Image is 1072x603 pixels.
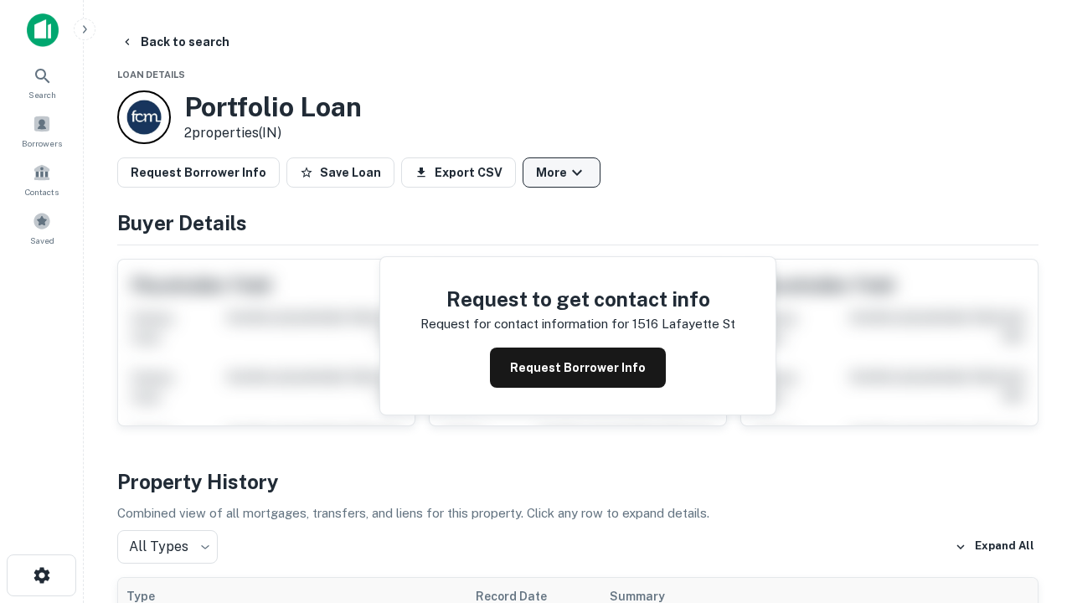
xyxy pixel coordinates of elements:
button: Export CSV [401,157,516,188]
a: Search [5,59,79,105]
button: Save Loan [286,157,394,188]
div: All Types [117,530,218,564]
span: Search [28,88,56,101]
span: Borrowers [22,137,62,150]
img: capitalize-icon.png [27,13,59,47]
p: Combined view of all mortgages, transfers, and liens for this property. Click any row to expand d... [117,503,1038,523]
h4: Request to get contact info [420,284,735,314]
p: 2 properties (IN) [184,123,362,143]
a: Saved [5,205,79,250]
p: Request for contact information for [420,314,629,334]
button: Expand All [951,534,1038,559]
h4: Property History [117,466,1038,497]
button: Request Borrower Info [117,157,280,188]
span: Saved [30,234,54,247]
span: Loan Details [117,70,185,80]
h3: Portfolio Loan [184,91,362,123]
span: Contacts [25,185,59,198]
button: Request Borrower Info [490,348,666,388]
a: Borrowers [5,108,79,153]
a: Contacts [5,157,79,202]
button: Back to search [114,27,236,57]
iframe: Chat Widget [988,415,1072,496]
h4: Buyer Details [117,208,1038,238]
button: More [523,157,600,188]
p: 1516 lafayette st [632,314,735,334]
